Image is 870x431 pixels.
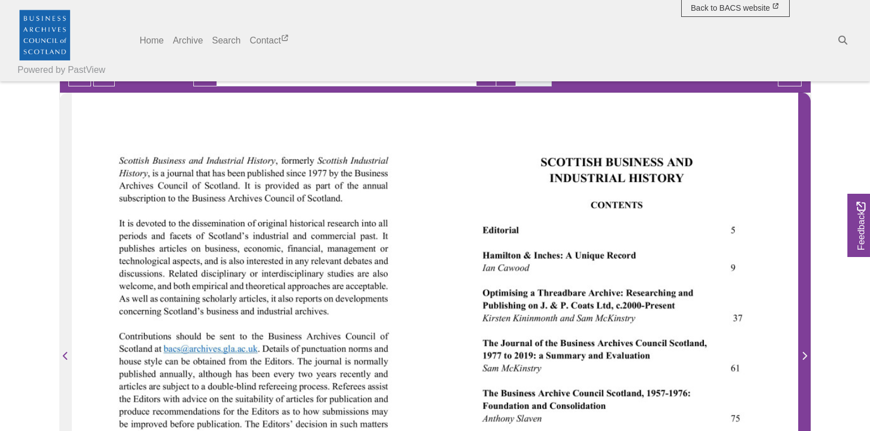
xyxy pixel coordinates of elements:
[18,5,72,64] a: Business Archives Council of Scotland logo
[135,29,168,52] a: Home
[207,29,245,52] a: Search
[18,7,72,62] img: Business Archives Council of Scotland
[245,29,295,52] a: Contact
[855,202,868,250] span: Feedback
[168,29,207,52] a: Archive
[847,194,870,257] a: Would you like to provide feedback?
[18,63,105,77] a: Powered by PastView
[691,3,770,12] span: Back to BACS website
